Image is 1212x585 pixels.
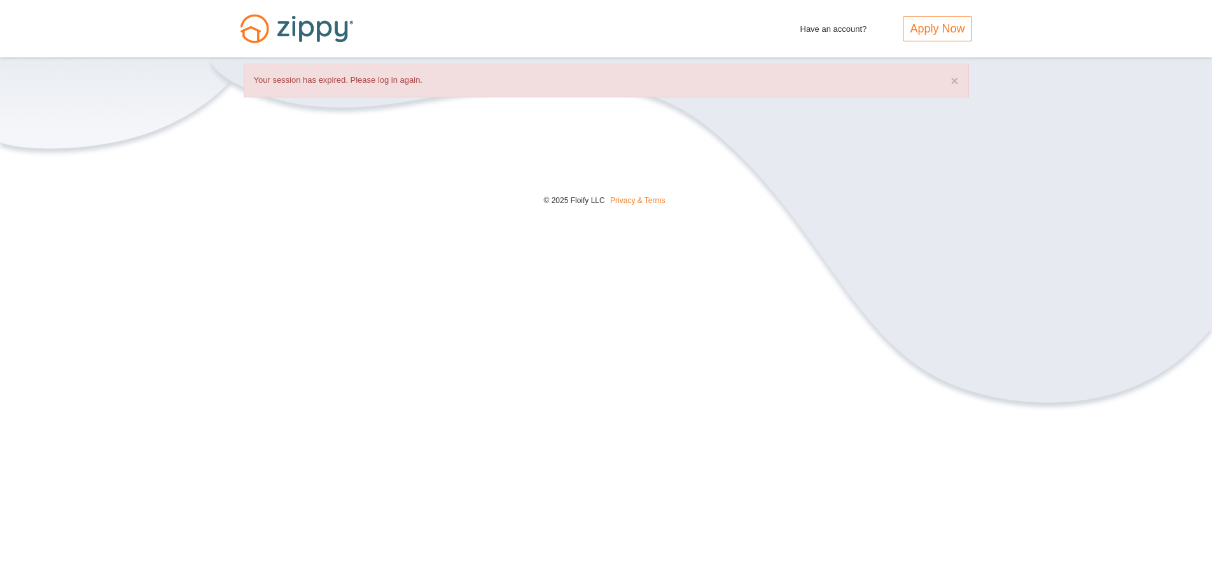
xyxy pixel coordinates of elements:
[543,196,604,205] span: © 2025 Floify LLC
[800,16,867,36] span: Have an account?
[951,74,958,87] button: ×
[244,64,969,97] div: Your session has expired. Please log in again.
[903,16,972,41] a: Apply Now
[610,196,665,205] a: Privacy & Terms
